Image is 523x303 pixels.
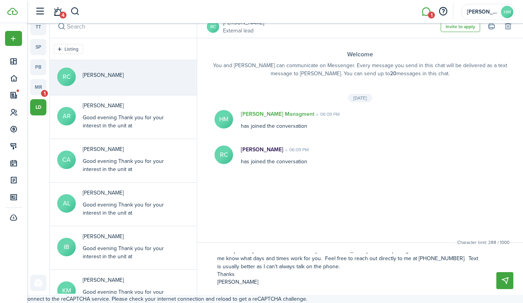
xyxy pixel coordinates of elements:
[83,71,124,79] p: Rosa Cardenas
[441,21,480,32] button: Invite to apply
[56,21,67,32] button: Search
[65,46,78,52] filter-tag-label: Listing
[57,281,76,300] avatar-text: KM
[83,232,179,240] p: Isabel Bernstein
[7,8,18,15] img: TenantCloud
[241,146,283,154] p: [PERSON_NAME]
[50,2,65,22] a: Notifications
[283,146,309,153] time: 06:09 PM
[503,21,513,32] button: Delete
[57,194,76,213] avatar-text: AL
[233,110,465,130] div: has joined the conversation
[30,59,46,75] a: pb
[213,61,508,78] p: You and [PERSON_NAME] can communicate on Messenger. Every message you send in this chat will be d...
[213,50,508,59] h3: Welcome
[83,189,179,197] p: Amanda L
[54,44,83,54] filter-tag: Open filter
[57,68,76,86] avatar-text: RC
[390,69,397,78] b: 20
[30,39,46,55] a: sp
[30,99,46,115] a: ld
[348,94,372,102] div: [DATE]
[207,20,219,33] a: RC
[215,110,233,129] avatar-text: HM
[83,201,179,274] div: Good evening Thank you for your interest in the unit at [GEOGRAPHIC_DATA]. I some openings this w...
[223,27,264,35] a: External lead
[501,6,513,18] avatar-text: HM
[314,111,340,118] time: 06:09 PM
[32,4,47,19] button: Open sidebar
[83,276,179,284] p: Kevin Manohar
[455,239,511,246] small: Character limit: 288 / 1000
[83,157,179,238] div: Good evening Thank you for your interest in the unit at [GEOGRAPHIC_DATA]. Let's first meet and d...
[496,272,513,289] button: Send
[83,145,179,153] p: CHARLES ARNOLD
[50,15,197,38] input: search
[30,19,46,35] a: tt
[57,151,76,169] avatar-text: CA
[70,5,80,18] button: Search
[57,107,76,125] avatar-text: AR
[467,9,498,15] span: Halfon Managment
[241,110,314,118] p: [PERSON_NAME] Managment
[41,90,48,97] span: 1
[83,102,179,110] p: Alex Rauchle
[57,238,76,256] avatar-text: IB
[233,146,465,166] div: has joined the conversation
[215,146,233,164] avatar-text: RC
[486,21,497,32] button: Print
[30,79,46,95] a: mr
[5,31,22,46] button: Open menu
[83,113,179,186] div: Good evening Thank you for your interest in the unit at [GEOGRAPHIC_DATA]. I some openings this w...
[60,12,66,19] span: 4
[436,5,450,18] button: Open resource center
